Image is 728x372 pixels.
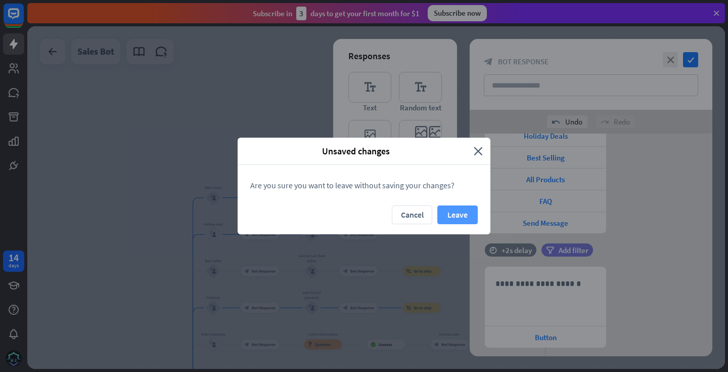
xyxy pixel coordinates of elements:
[250,180,454,190] span: Are you sure you want to leave without saving your changes?
[245,145,466,157] span: Unsaved changes
[392,205,432,224] button: Cancel
[437,205,478,224] button: Leave
[474,145,483,157] i: close
[8,4,38,34] button: Open LiveChat chat widget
